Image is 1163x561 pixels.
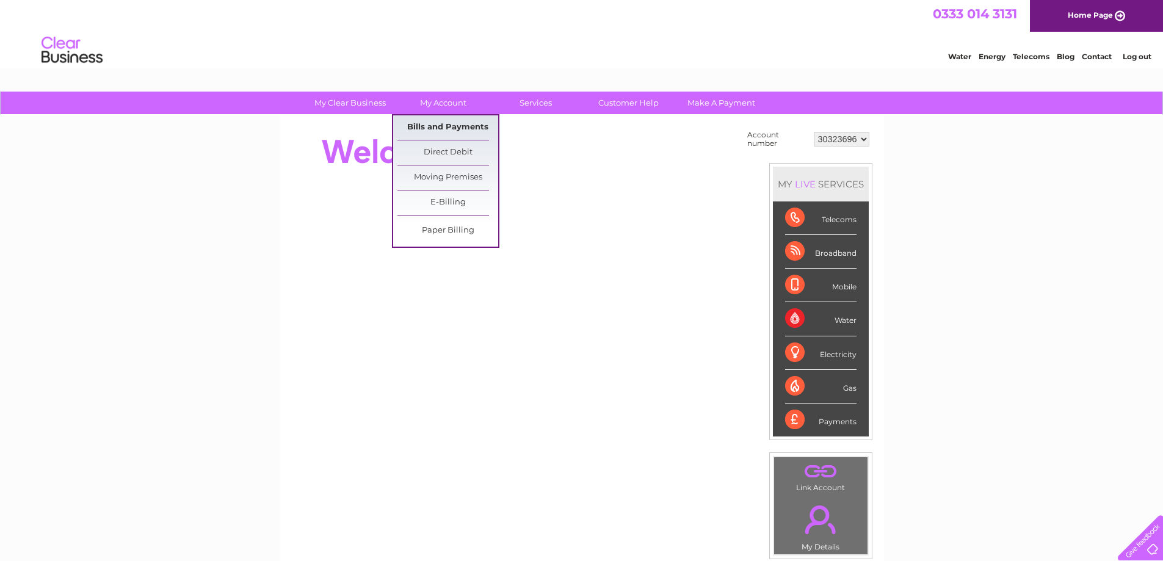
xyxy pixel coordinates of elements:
[777,460,864,482] a: .
[744,128,811,151] td: Account number
[773,167,869,201] div: MY SERVICES
[397,165,498,190] a: Moving Premises
[397,219,498,243] a: Paper Billing
[397,140,498,165] a: Direct Debit
[397,190,498,215] a: E-Billing
[785,235,857,269] div: Broadband
[785,269,857,302] div: Mobile
[393,92,493,114] a: My Account
[792,178,818,190] div: LIVE
[933,6,1017,21] a: 0333 014 3131
[785,336,857,370] div: Electricity
[578,92,679,114] a: Customer Help
[485,92,586,114] a: Services
[41,32,103,69] img: logo.png
[774,457,868,495] td: Link Account
[785,302,857,336] div: Water
[774,495,868,555] td: My Details
[785,404,857,436] div: Payments
[785,370,857,404] div: Gas
[785,201,857,235] div: Telecoms
[1123,52,1151,61] a: Log out
[1013,52,1049,61] a: Telecoms
[1057,52,1074,61] a: Blog
[294,7,871,59] div: Clear Business is a trading name of Verastar Limited (registered in [GEOGRAPHIC_DATA] No. 3667643...
[979,52,1005,61] a: Energy
[948,52,971,61] a: Water
[300,92,400,114] a: My Clear Business
[671,92,772,114] a: Make A Payment
[777,498,864,541] a: .
[397,115,498,140] a: Bills and Payments
[1082,52,1112,61] a: Contact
